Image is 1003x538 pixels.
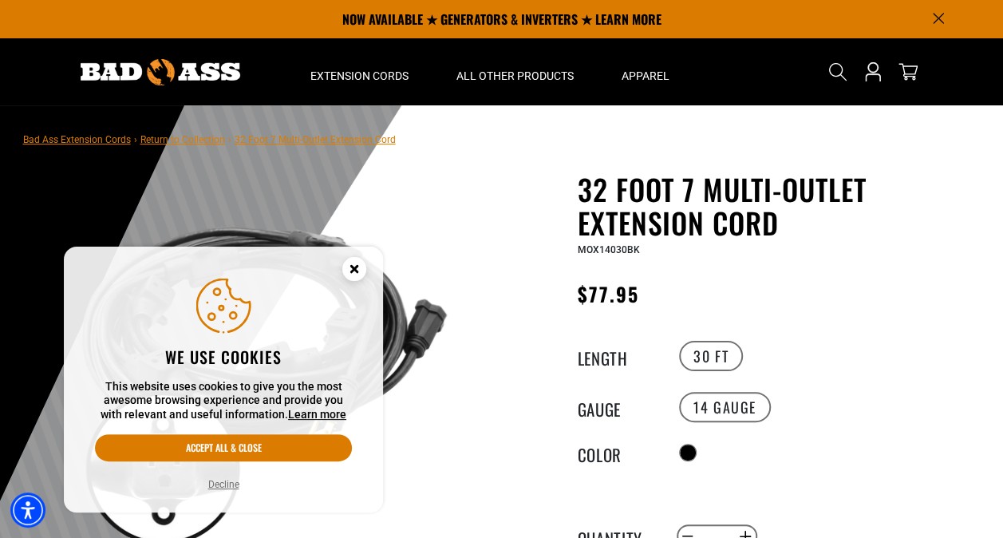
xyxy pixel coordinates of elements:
[578,397,657,417] legend: Gauge
[23,129,396,148] nav: breadcrumbs
[10,493,45,528] div: Accessibility Menu
[203,477,244,493] button: Decline
[310,69,409,83] span: Extension Cords
[679,341,743,371] label: 30 FT
[134,134,137,145] span: ›
[578,172,969,239] h1: 32 Foot 7 Multi-Outlet Extension Cord
[64,247,383,513] aside: Cookie Consent
[578,279,639,308] span: $77.95
[235,134,396,145] span: 32 Foot 7 Multi-Outlet Extension Cord
[228,134,231,145] span: ›
[81,59,240,85] img: Bad Ass Extension Cords
[578,244,640,255] span: MOX14030BK
[432,38,598,105] summary: All Other Products
[288,408,346,421] a: Learn more
[95,380,352,422] p: This website uses cookies to give you the most awesome browsing experience and provide you with r...
[825,59,851,85] summary: Search
[622,69,669,83] span: Apparel
[598,38,693,105] summary: Apparel
[140,134,225,145] a: Return to Collection
[23,134,131,145] a: Bad Ass Extension Cords
[456,69,574,83] span: All Other Products
[578,346,657,366] legend: Length
[679,392,771,422] label: 14 Gauge
[578,442,657,463] legend: Color
[95,434,352,461] button: Accept all & close
[95,346,352,367] h2: We use cookies
[286,38,432,105] summary: Extension Cords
